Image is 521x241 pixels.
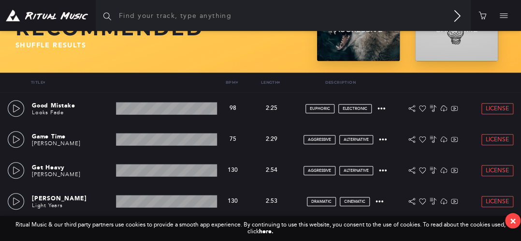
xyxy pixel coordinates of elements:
a: Title [31,80,45,85]
span: dramatic [311,199,332,204]
span: ▾ [43,80,45,85]
p: 2:25 [252,104,291,113]
p: Description [290,80,391,85]
p: 2:54 [252,166,291,175]
p: Game Time [32,132,112,141]
p: 2:29 [252,135,291,144]
p: 2:53 [252,197,291,206]
span: ▾ [236,80,238,85]
img: Ritual Music [6,10,88,22]
span: alternative [344,168,369,173]
p: 130 [221,198,245,205]
div: Ritual Music & our third party partners use cookies to provide a smooth app experience. By contin... [15,222,506,235]
p: 130 [221,167,245,174]
span: License [486,198,509,205]
a: Bpm [226,80,238,85]
a: Length [261,80,280,85]
p: 98 [221,105,245,112]
p: 75 [221,136,245,143]
div: × [510,215,516,226]
span: electronic [343,106,367,111]
a: [PERSON_NAME] [32,171,80,178]
span: License [486,105,509,112]
a: here. [259,228,274,235]
span: aggressive [308,137,331,142]
span: License [486,136,509,143]
span: cinematic [344,199,365,204]
span: Shuffle results [15,41,86,49]
span: aggressive [308,168,331,173]
a: [PERSON_NAME] [32,140,80,147]
a: Looks Fade [32,109,64,116]
p: Get Heavy [32,163,112,172]
a: Light Years [32,202,63,209]
p: Good Mistake [32,101,112,110]
span: License [486,167,509,174]
span: alternative [344,137,369,142]
span: ▾ [278,80,280,85]
h2: Recommended [15,17,309,40]
p: [PERSON_NAME] [32,194,112,203]
span: euphoric [310,106,330,111]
